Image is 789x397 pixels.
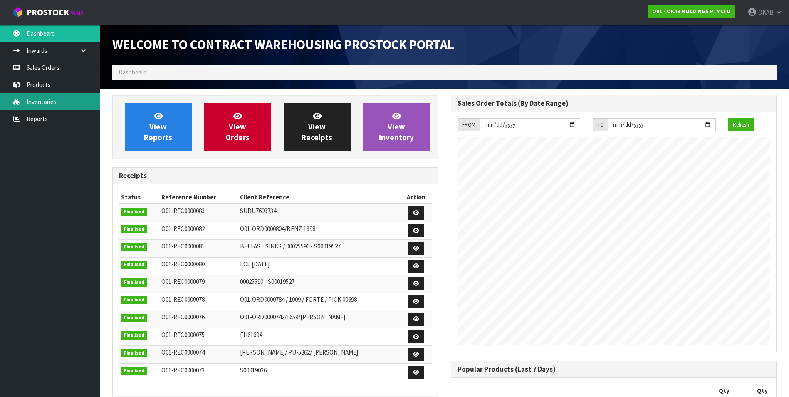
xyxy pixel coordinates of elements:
[121,296,147,304] span: Finalised
[458,99,770,107] h3: Sales Order Totals (By Date Range)
[119,191,159,204] th: Status
[161,348,205,356] span: O01-REC0000074
[379,111,414,142] span: View Inventory
[161,331,205,339] span: O01-REC0000075
[161,260,205,268] span: O01-REC0000080
[240,260,270,268] span: LCL [DATE]
[119,68,147,76] span: Dashboard
[240,207,276,215] span: SUDU7693734
[458,118,480,132] div: FROM
[161,313,205,321] span: O01-REC0000076
[238,191,401,204] th: Client Reference
[401,191,431,204] th: Action
[161,242,205,250] span: O01-REC0000081
[593,118,608,132] div: TO
[161,366,205,374] span: O01-REC0000073
[240,366,267,374] span: S00019036
[121,349,147,357] span: Finalised
[240,331,262,339] span: FH61694
[121,278,147,287] span: Finalised
[12,7,23,17] img: cube-alt.png
[121,314,147,322] span: Finalised
[458,365,770,373] h3: Popular Products (Last 7 Days)
[121,208,147,216] span: Finalised
[758,8,774,16] span: OKAB
[302,111,332,142] span: View Receipts
[27,7,69,18] span: ProStock
[284,103,351,151] a: ViewReceipts
[225,111,250,142] span: View Orders
[240,295,357,303] span: O01-ORD0000784 / 1009 / FORTE / PICK 00698
[121,367,147,375] span: Finalised
[204,103,271,151] a: ViewOrders
[119,172,432,180] h3: Receipts
[652,8,730,15] strong: O01 - OKAB HOLDINGS PTY LTD
[363,103,430,151] a: ViewInventory
[121,225,147,233] span: Finalised
[240,313,345,321] span: O01-ORD0000742/1659/[PERSON_NAME]
[144,111,172,142] span: View Reports
[161,295,205,303] span: O01-REC0000078
[161,278,205,285] span: O01-REC0000079
[121,243,147,251] span: Finalised
[161,225,205,233] span: O01-REC0000082
[240,348,358,356] span: [PERSON_NAME]/ PU-5862/ [PERSON_NAME]
[112,36,454,53] span: Welcome to Contract Warehousing ProStock Portal
[240,278,294,285] span: 00025590 - S00019527
[728,118,754,132] button: Refresh
[161,207,205,215] span: O01-REC0000083
[121,331,147,340] span: Finalised
[240,225,315,233] span: O01-ORD0000804/BFNZ-1398
[121,261,147,269] span: Finalised
[125,103,192,151] a: ViewReports
[71,9,84,17] small: WMS
[159,191,238,204] th: Reference Number
[240,242,341,250] span: BELFAST SINKS / 00025590 - S00019527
